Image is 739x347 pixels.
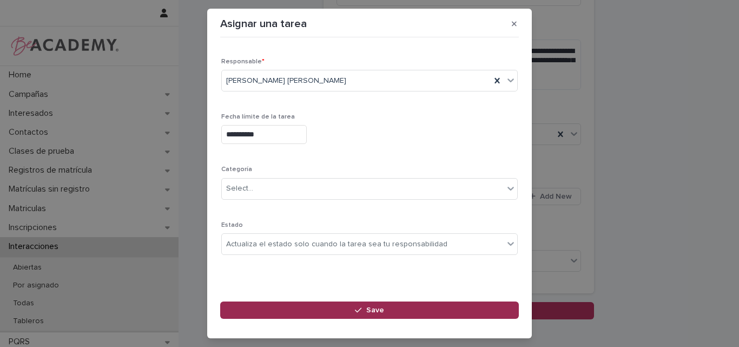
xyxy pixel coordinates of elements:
[220,17,307,30] p: Asignar una tarea
[221,166,252,173] span: Categoría
[226,75,346,87] span: [PERSON_NAME] [PERSON_NAME]
[226,183,253,194] div: Select...
[221,222,243,228] span: Estado
[366,306,384,314] span: Save
[220,302,519,319] button: Save
[221,58,265,65] span: Responsable
[221,114,295,120] span: Fecha límite de la tarea
[226,239,447,250] div: Actualiza el estado solo cuando la tarea sea tu responsabilidad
